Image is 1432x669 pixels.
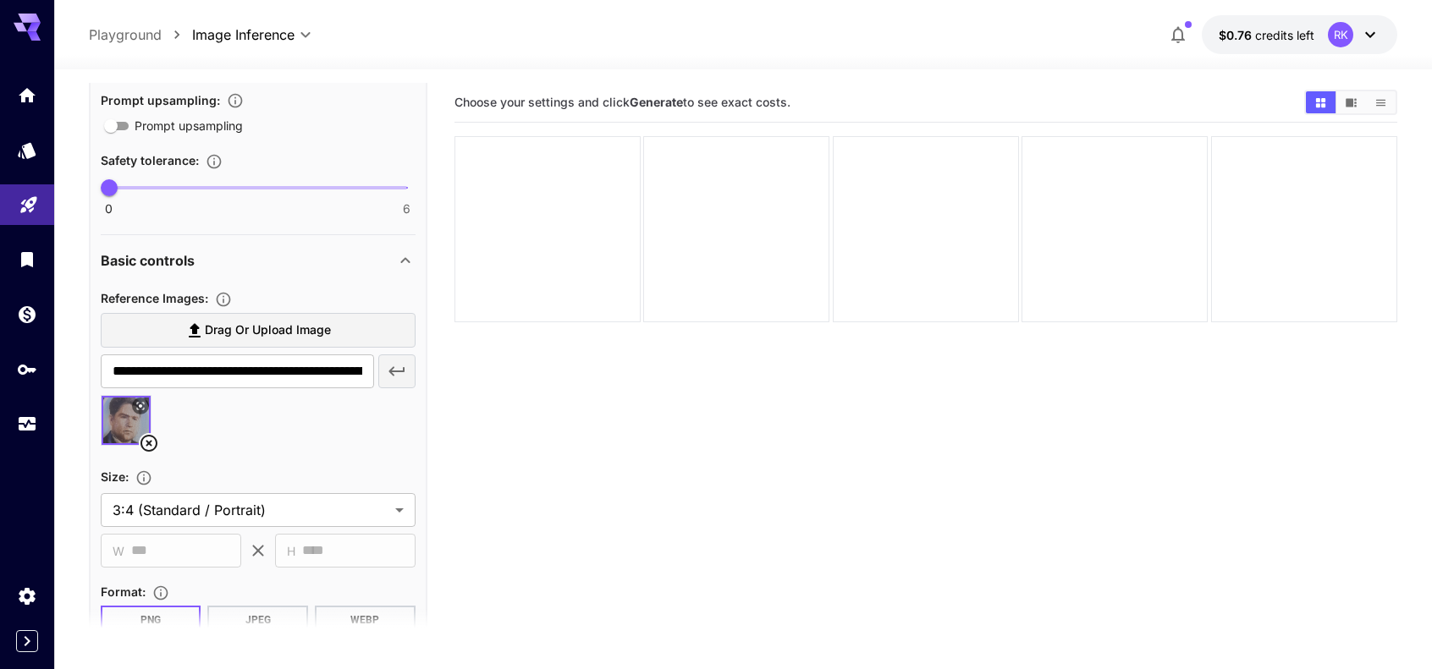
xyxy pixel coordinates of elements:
[403,200,410,217] span: 6
[287,541,295,561] span: H
[199,153,229,170] button: Controls the tolerance level for input and output content moderation. Lower values apply stricter...
[101,584,146,599] span: Format :
[19,189,39,210] div: Playground
[205,320,331,341] span: Drag or upload image
[1328,22,1353,47] div: RK
[16,630,38,652] button: Expand sidebar
[1366,91,1396,113] button: Show images in list view
[101,153,199,167] span: Safety tolerance :
[208,291,239,308] button: Upload a reference image to guide the result. This is needed for Image-to-Image or Inpainting. Su...
[1255,28,1314,42] span: credits left
[315,606,416,634] button: WEBP
[17,414,37,435] div: Usage
[17,304,37,325] div: Wallet
[17,85,37,106] div: Home
[207,606,308,634] button: JPEG
[17,249,37,270] div: Library
[135,117,243,134] span: Prompt upsampling
[1306,91,1336,113] button: Show images in grid view
[89,25,192,45] nav: breadcrumb
[1304,90,1397,115] div: Show images in grid viewShow images in video viewShow images in list view
[101,313,416,348] label: Drag or upload image
[1336,91,1366,113] button: Show images in video view
[113,541,124,561] span: W
[630,95,683,109] b: Generate
[220,92,251,109] button: Enables automatic enhancement and expansion of the input prompt to improve generation quality and...
[1219,26,1314,44] div: $0.7626
[146,584,176,601] button: Choose the file format for the output image.
[17,585,37,606] div: Settings
[101,606,201,634] button: PNG
[89,25,162,45] a: Playground
[113,500,388,520] span: 3:4 (Standard / Portrait)
[454,95,790,109] span: Choose your settings and click to see exact costs.
[105,200,113,217] span: 0
[101,93,220,107] span: Prompt upsampling :
[17,359,37,380] div: API Keys
[1202,15,1397,54] button: $0.7626RK
[101,240,416,281] div: Basic controls
[101,469,129,484] span: Size :
[192,25,295,45] span: Image Inference
[1219,28,1255,42] span: $0.76
[101,291,208,305] span: Reference Images :
[129,469,159,486] button: Adjust the dimensions of the generated image by specifying its width and height in pixels, or sel...
[101,250,195,271] p: Basic controls
[17,140,37,161] div: Models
